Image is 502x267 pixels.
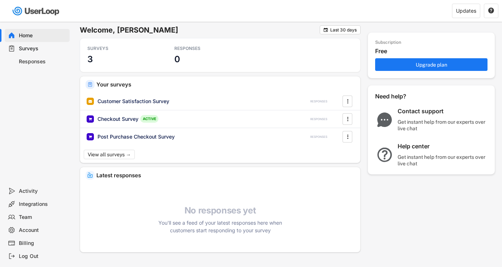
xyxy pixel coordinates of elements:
div: Account [19,227,67,234]
div: Activity [19,188,67,195]
button:  [344,131,351,142]
div: Home [19,32,67,39]
div: RESPONSES [310,99,327,103]
img: QuestionMarkInverseMajor.svg [375,148,394,162]
div: Integrations [19,201,67,208]
div: Get instant help from our experts over live chat [398,119,488,132]
img: ChatMajor.svg [375,113,394,127]
div: Latest responses [96,173,355,178]
div: You'll see a feed of your latest responses here when customers start responding to your survey [155,219,286,234]
h3: 3 [87,54,93,65]
img: userloop-logo-01.svg [11,4,62,18]
div: Contact support [398,107,488,115]
h6: Welcome, [PERSON_NAME] [80,25,320,35]
div: Help center [398,143,488,150]
div: Team [19,214,67,221]
div: RESPONSES [174,46,240,51]
text:  [347,115,348,123]
div: Responses [19,58,67,65]
div: SURVEYS [87,46,153,51]
text:  [347,133,348,140]
button:  [323,27,328,33]
div: Updates [456,8,476,13]
div: Subscription [375,40,401,46]
div: Your surveys [96,82,355,87]
div: Surveys [19,45,67,52]
button: View all surveys → [84,150,135,159]
button:  [488,8,494,14]
div: Checkout Survey [98,115,138,123]
button:  [344,114,351,124]
div: RESPONSES [310,117,327,121]
div: Free [375,47,491,55]
div: Last 30 days [330,28,357,32]
div: Log Out [19,253,67,260]
div: ACTIVE [140,115,158,123]
button:  [344,96,351,107]
h3: 0 [174,54,180,65]
text:  [488,7,494,14]
div: Billing [19,240,67,247]
h4: No responses yet [155,205,286,216]
div: RESPONSES [310,135,327,139]
div: Customer Satisfaction Survey [98,98,169,105]
div: Need help? [375,93,426,100]
img: IncomingMajor.svg [87,173,93,178]
button: Upgrade plan [375,58,488,71]
div: Get instant help from our experts over live chat [398,154,488,167]
div: Post Purchase Checkout Survey [98,133,175,140]
text:  [347,97,348,105]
